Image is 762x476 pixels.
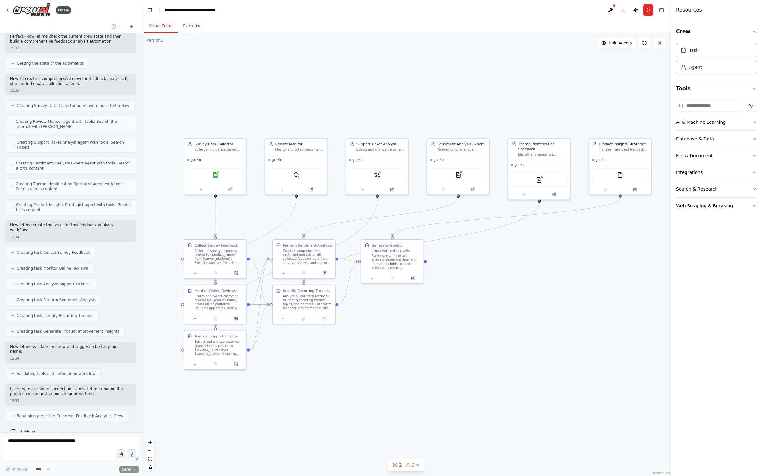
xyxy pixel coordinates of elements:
button: zoom out [146,447,154,455]
div: Product Insights Strategist [599,141,648,146]
div: Collect all survey responses related to {product_name} from {survey_platform}. Extract responses ... [194,249,243,265]
span: Creating task Analyze Support Tickets [17,282,89,287]
span: Creating Support Ticket Analyst agent with tools: Search Tickets [16,140,131,150]
button: Open in side panel [316,316,333,322]
span: Creating task Generate Product Improvement Insights [17,329,119,334]
button: Web Scraping & Browsing [676,198,757,214]
div: Support Ticket Analyst [356,141,405,146]
img: SerperDevTool [293,172,299,178]
img: Google Sheets [212,172,218,178]
div: File & Document [676,152,713,159]
div: Survey Data Collector [194,141,243,146]
h4: Resources [676,6,702,14]
button: Hide left sidebar [145,6,154,15]
div: Crew [676,40,757,80]
div: Review MonitorMonitor and collect customer reviews from online platforms, app stores, and social ... [265,138,328,195]
g: Edge from 6e8481c4-5ea1-4a9b-a37a-6da2a25824cb to 55b23353-e1c0-4bf3-8a46-5790ae67642f [390,198,623,236]
button: Integrations [676,164,757,181]
div: Database & Data [676,136,714,142]
div: Perform Sentiment AnalysisConduct comprehensive sentiment analysis on all collected feedback data... [272,239,336,279]
a: React Flow attribution [653,471,670,475]
g: Edge from bc9ecfdf-5209-408f-be6d-f71a91c71338 to 55b23353-e1c0-4bf3-8a46-5790ae67642f [338,259,358,307]
button: No output available [205,361,226,367]
div: Conduct comprehensive sentiment analysis on all collected feedback data from surveys, reviews, an... [283,249,332,265]
button: Open in side panel [378,187,406,193]
button: Open in side panel [404,275,421,281]
button: Tools [676,80,757,98]
button: No output available [382,275,403,281]
div: Identify Recurring Themes [283,288,330,293]
button: Open in side panel [316,270,333,276]
div: 15:35 [10,398,19,403]
button: Open in side panel [540,192,568,198]
span: gpt-4o [191,158,201,162]
span: Creating Survey Data Collector agent with tools: Get a Row [17,103,129,108]
div: Identify and categorize recurring themes, patterns, and topics across all feedback sources for {p... [518,153,567,157]
g: Edge from a74717a5-449b-485d-a513-355bade93f04 to aa55c583-44eb-4c86-8ef3-670168eaada4 [301,198,461,236]
button: Upload files [116,449,125,459]
button: No output available [205,270,226,276]
img: TXTSearchTool [536,177,542,183]
g: Edge from ae4a9965-bbf3-4af7-97c1-b62cd309c883 to bc9ecfdf-5209-408f-be6d-f71a91c71338 [250,302,269,307]
span: Creating Sentiment Analysis Expert agent with tools: Search a txt's content [16,161,131,171]
div: 15:34 [10,356,19,361]
span: Creating Theme Identification Specialist agent with tools: Search a txt's content [16,181,131,192]
button: Hide Agents [597,38,636,48]
div: Monitor and collect customer reviews from online platforms, app stores, and social media mentions... [275,148,324,152]
div: Task [689,47,698,53]
div: BETA [56,6,71,14]
div: Web Scraping & Browsing [676,203,733,209]
div: Version 1 [147,38,163,43]
button: Send [119,466,139,473]
button: zoom in [146,438,154,447]
div: Support Ticket AnalystExtract and analyze customer support tickets from {support_platform} for {p... [346,138,409,195]
button: Hide right sidebar [657,6,666,15]
div: Search & Research [676,186,718,192]
div: Analyze Support TicketsExtract and analyze customer support tickets related to {product_name} fro... [184,330,247,370]
button: Open in side panel [227,361,245,367]
div: Theme Identification Specialist [518,141,567,152]
div: Sentiment Analysis Expert [437,141,486,146]
div: Monitor Online Reviews [194,288,236,293]
div: 15:33 [10,88,19,93]
span: gpt-4o [596,158,605,162]
img: TXTSearchTool [455,172,461,178]
span: Improve [12,467,27,472]
div: Review Monitor [275,141,324,146]
img: Logo [13,3,51,17]
div: Extract and analyze customer support tickets from {support_platform} for {product_name}, identify... [356,148,405,152]
button: Click to speak your automation idea [127,449,136,459]
div: 15:34 [10,235,19,240]
div: Survey Data CollectorCollect and organize survey responses from {survey_platform} about {product_... [184,138,247,195]
span: Creating task Identify Recurring Themes [17,313,93,318]
span: gpt-4o [515,163,524,167]
div: Synthesize all feedback analysis, sentiment data, and thematic insights to create actionable prod... [372,254,420,270]
span: Creating Review Monitor agent with tools: Search the internet with [PERSON_NAME] [16,119,131,129]
button: Open in side panel [227,270,245,276]
button: No output available [293,270,315,276]
button: No output available [293,316,315,322]
button: Improve [3,465,30,473]
span: gpt-4o [434,158,444,162]
div: Search and collect customer reviews for {product_name} across online platforms including app stor... [194,294,243,310]
button: Execution [178,20,207,33]
span: Creating task Collect Survey Feedback [17,250,90,255]
div: Generate Product Improvement Insights [372,243,420,253]
img: Zendesk [374,172,380,178]
button: Start a new chat [126,23,136,30]
div: Agent [689,64,702,70]
button: Open in side panel [297,187,325,193]
button: Visual Editor [144,20,178,33]
img: FileReadTool [617,172,623,178]
div: Product Insights StrategistTransform analyzed feedback data into actionable product improvement r... [589,138,652,195]
div: AI & Machine Learning [676,119,726,125]
span: Validating tools and automation workflow [17,371,95,376]
span: Creating task Monitor Online Reviews [17,266,88,271]
button: Database & Data [676,131,757,147]
div: Tools [676,98,757,219]
p: Perfect! Now let me check the current crew state and then build a comprehensive feedback analysis... [10,34,131,44]
div: Monitor Online ReviewsSearch and collect customer reviews for {product_name} across online platfo... [184,285,247,324]
span: Creating Product Insights Strategist agent with tools: Read a file's content [16,202,131,212]
p: Now let me create the tasks for this feedback analysis workflow: [10,223,131,233]
div: Extract and analyze customer support tickets related to {product_name} from {support_platform} du... [194,340,243,356]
